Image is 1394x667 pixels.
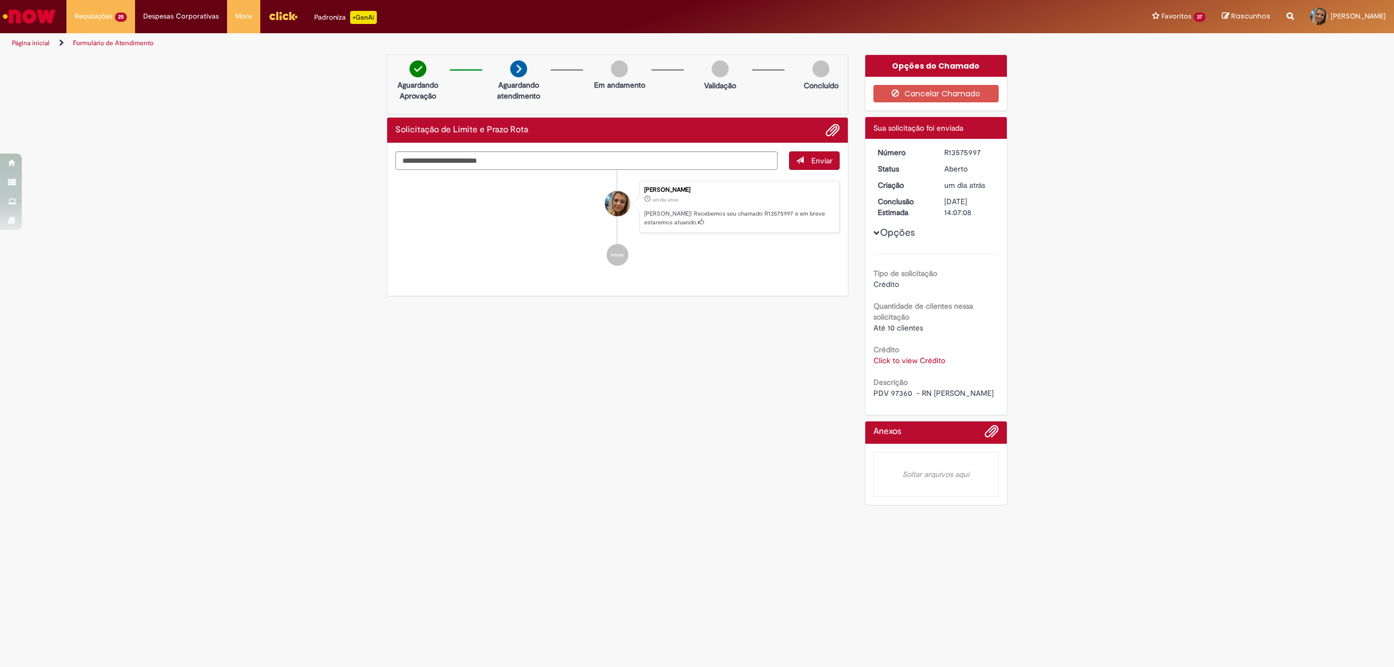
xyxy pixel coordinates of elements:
img: img-circle-grey.png [812,60,829,77]
a: Rascunhos [1222,11,1270,22]
p: +GenAi [350,11,377,24]
div: Aberto [944,163,995,174]
span: Sua solicitação foi enviada [873,123,963,133]
button: Adicionar anexos [985,424,999,444]
dt: Criação [870,180,937,191]
p: Aguardando atendimento [492,79,545,101]
p: [PERSON_NAME]! Recebemos seu chamado R13575997 e em breve estaremos atuando. [644,210,834,227]
span: Requisições [75,11,113,22]
span: More [235,11,252,22]
span: 25 [115,13,127,22]
time: 29/09/2025 11:07:03 [944,180,985,190]
button: Adicionar anexos [826,123,840,137]
span: um dia atrás [652,197,678,203]
img: img-circle-grey.png [712,60,729,77]
span: Rascunhos [1231,11,1270,21]
dt: Número [870,147,937,158]
span: [PERSON_NAME] [1331,11,1386,21]
ul: Trilhas de página [8,33,921,53]
img: img-circle-grey.png [611,60,628,77]
p: Concluído [804,80,839,91]
a: Página inicial [12,39,50,47]
div: 29/09/2025 11:07:03 [944,180,995,191]
div: [PERSON_NAME] [644,187,834,193]
b: Quantidade de clientes nessa solicitação [873,301,973,322]
li: Bianca Morais Alves [395,181,840,233]
h2: Anexos [873,427,901,437]
div: [DATE] 14:07:08 [944,196,995,218]
span: Favoritos [1161,11,1191,22]
img: ServiceNow [1,5,57,27]
dt: Status [870,163,937,174]
div: R13575997 [944,147,995,158]
p: Validação [704,80,736,91]
button: Enviar [789,151,840,170]
a: Formulário de Atendimento [73,39,154,47]
dt: Conclusão Estimada [870,196,937,218]
div: Opções do Chamado [865,55,1007,77]
span: Enviar [811,156,833,166]
span: Até 10 clientes [873,323,923,333]
span: um dia atrás [944,180,985,190]
div: Bianca Morais Alves [605,191,630,216]
em: Soltar arquivos aqui [873,452,999,497]
img: click_logo_yellow_360x200.png [268,8,298,24]
button: Cancelar Chamado [873,85,999,102]
a: Click to view Crédito [873,356,945,365]
span: PDV 97360 - RN [PERSON_NAME] [873,388,994,398]
span: Crédito [873,279,899,289]
p: Aguardando Aprovação [392,79,444,101]
time: 29/09/2025 11:07:03 [652,197,678,203]
img: arrow-next.png [510,60,527,77]
h2: Solicitação de Limite e Prazo Rota Histórico de tíquete [395,125,528,135]
b: Crédito [873,345,899,354]
b: Descrição [873,377,908,387]
textarea: Digite sua mensagem aqui... [395,151,778,170]
b: Tipo de solicitação [873,268,937,278]
p: Em andamento [594,79,645,90]
ul: Histórico de tíquete [395,170,840,277]
div: Padroniza [314,11,377,24]
img: check-circle-green.png [409,60,426,77]
span: 37 [1194,13,1206,22]
span: Despesas Corporativas [143,11,219,22]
